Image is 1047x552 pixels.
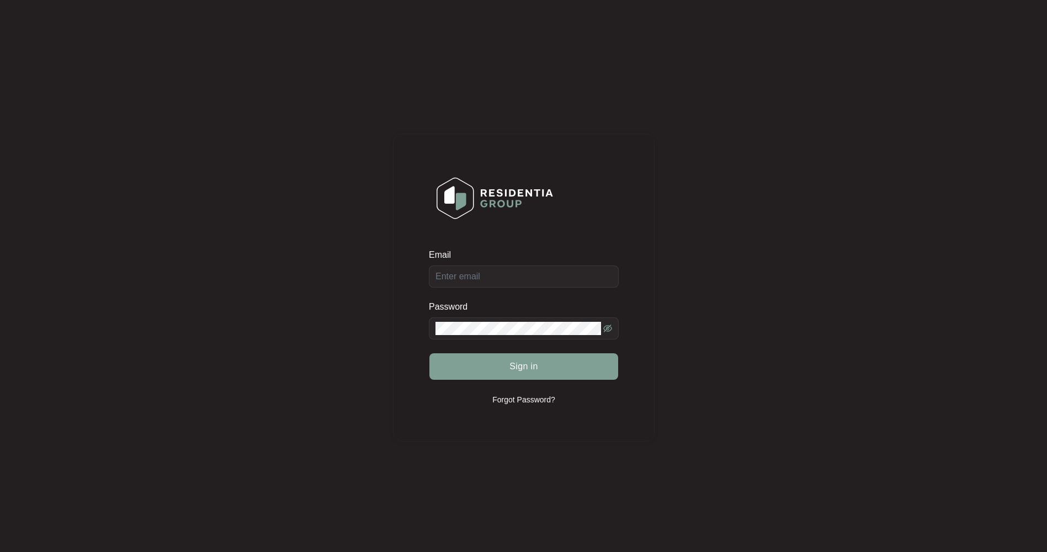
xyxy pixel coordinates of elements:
[492,394,555,405] p: Forgot Password?
[429,301,476,312] label: Password
[429,353,618,380] button: Sign in
[429,170,560,226] img: Login Logo
[509,360,538,373] span: Sign in
[429,250,459,261] label: Email
[435,322,601,335] input: Password
[429,266,619,288] input: Email
[603,324,612,333] span: eye-invisible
